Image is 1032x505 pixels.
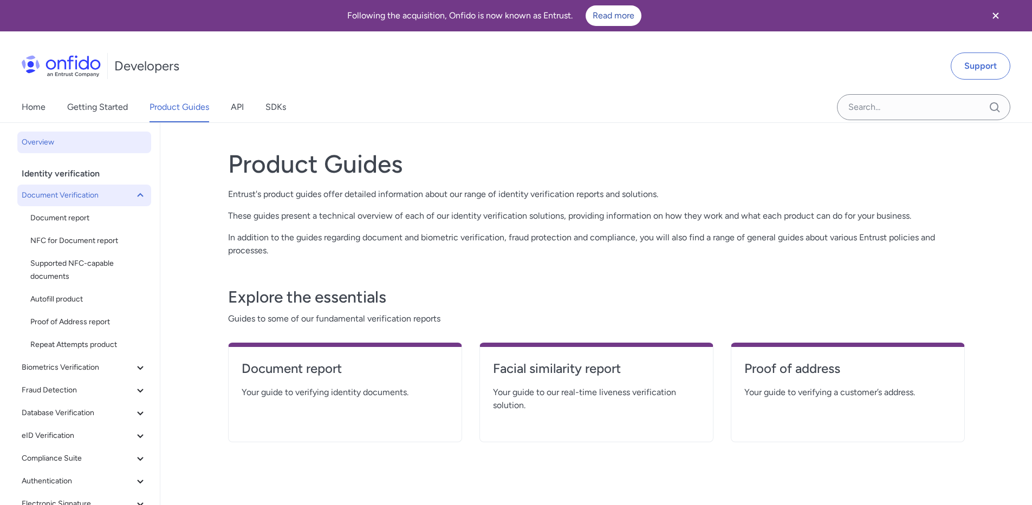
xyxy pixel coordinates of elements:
a: Autofill product [26,288,151,310]
a: Facial similarity report [493,360,700,386]
span: Repeat Attempts product [30,338,147,351]
span: Authentication [22,475,134,488]
a: Proof of address [744,360,951,386]
p: Entrust's product guides offer detailed information about our range of identity verification repo... [228,188,965,201]
div: Following the acquisition, Onfido is now known as Entrust. [13,5,976,26]
a: Repeat Attempts product [26,334,151,356]
a: Supported NFC-capable documents [26,253,151,287]
span: eID Verification [22,429,134,442]
a: API [231,92,244,122]
span: Compliance Suite [22,452,134,465]
span: Supported NFC-capable documents [30,257,147,283]
span: Document Verification [22,189,134,202]
span: Guides to some of our fundamental verification reports [228,312,965,325]
h1: Developers [114,57,179,75]
button: Compliance Suite [17,448,151,469]
h4: Proof of address [744,360,951,377]
span: Your guide to verifying a customer’s address. [744,386,951,399]
span: Proof of Address report [30,316,147,329]
h1: Product Guides [228,149,965,179]
h3: Explore the essentials [228,286,965,308]
a: Proof of Address report [26,311,151,333]
button: Authentication [17,470,151,492]
a: Document report [26,207,151,229]
span: Your guide to verifying identity documents. [242,386,449,399]
h4: Document report [242,360,449,377]
a: Document report [242,360,449,386]
p: In addition to the guides regarding document and biometric verification, fraud protection and com... [228,231,965,257]
a: Getting Started [67,92,128,122]
button: Document Verification [17,185,151,206]
span: NFC for Document report [30,234,147,247]
a: Product Guides [150,92,209,122]
span: Biometrics Verification [22,361,134,374]
svg: Close banner [989,9,1002,22]
a: Read more [586,5,641,26]
a: Overview [17,132,151,153]
span: Document report [30,212,147,225]
span: Database Verification [22,406,134,419]
div: Identity verification [22,163,155,185]
span: Autofill product [30,293,147,306]
span: Overview [22,136,147,149]
button: Close banner [976,2,1016,29]
img: Onfido Logo [22,55,101,77]
a: SDKs [265,92,286,122]
button: Database Verification [17,402,151,424]
span: Your guide to our real-time liveness verification solution. [493,386,700,412]
a: Home [22,92,46,122]
span: Fraud Detection [22,384,134,397]
h4: Facial similarity report [493,360,700,377]
button: Biometrics Verification [17,357,151,378]
button: Fraud Detection [17,379,151,401]
a: NFC for Document report [26,230,151,252]
input: Onfido search input field [837,94,1010,120]
button: eID Verification [17,425,151,447]
a: Support [951,53,1010,80]
p: These guides present a technical overview of each of our identity verification solutions, providi... [228,209,965,222]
